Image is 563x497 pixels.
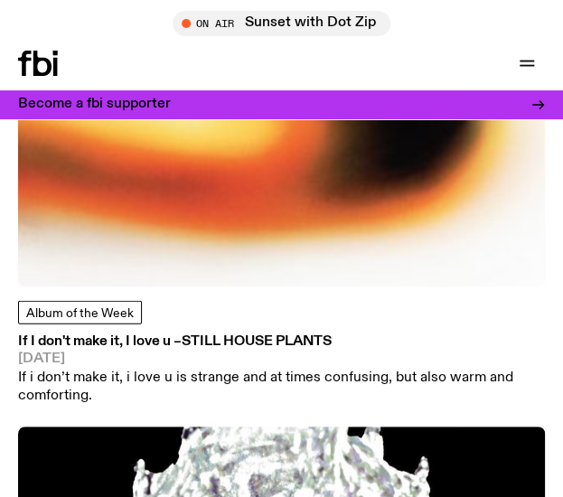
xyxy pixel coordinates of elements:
[173,11,390,36] button: On AirSunset with Dot Zip
[26,307,134,320] span: Album of the Week
[18,335,545,349] h3: If I don't make it, I love u –
[18,335,545,405] a: If I don't make it, I love u –Still House Plants[DATE]If i don’t make it, i love u is strange and...
[18,370,545,404] p: If i don’t make it, i love u is strange and at times confusing, but also warm and comforting.
[18,301,142,324] a: Album of the Week
[18,98,171,111] h3: Become a fbi supporter
[182,334,332,349] span: Still House Plants
[18,352,545,366] span: [DATE]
